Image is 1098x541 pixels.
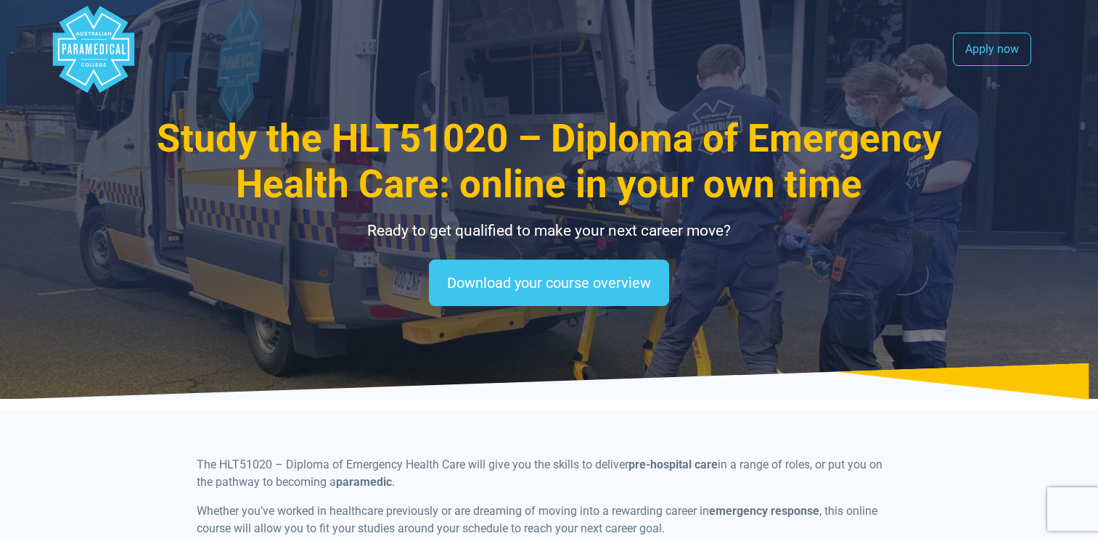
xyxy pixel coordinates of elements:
span: The HLT51020 – Diploma of Emergency Health Care will give you the skills to deliver [197,458,628,471]
b: emergency response [709,504,819,518]
p: Ready to get qualified to make your next career move? [125,220,974,243]
span: Study the HLT51020 – Diploma of Emergency Health Care: online in your own time [157,116,942,207]
div: Australian Paramedical College [50,6,137,93]
b: paramedic [336,475,392,489]
span: . [392,475,395,489]
span: Whether you’ve worked in healthcare previously or are dreaming of moving into a rewarding career in [197,504,709,518]
a: Download your course overview [429,260,669,306]
a: Apply now [953,33,1031,66]
b: pre-hospital care [628,458,718,471]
